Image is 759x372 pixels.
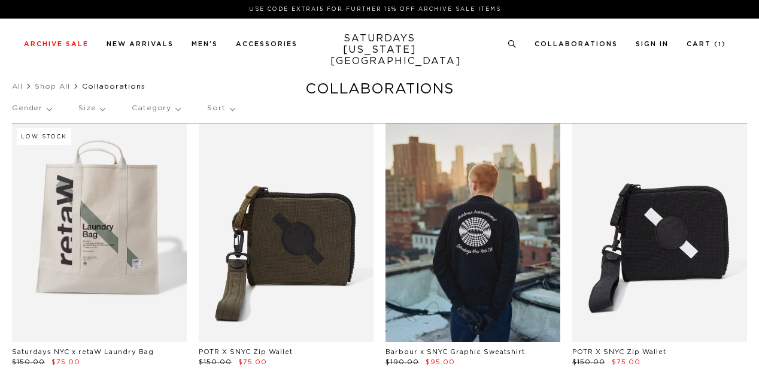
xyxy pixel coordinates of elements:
span: $150.00 [199,359,232,365]
p: Use Code EXTRA15 for Further 15% Off Archive Sale Items [29,5,721,14]
span: $75.00 [51,359,80,365]
span: $95.00 [426,359,455,365]
a: Collaborations [535,41,618,47]
p: Size [78,95,105,122]
small: 1 [718,42,722,47]
span: $75.00 [612,359,640,365]
p: Category [132,95,180,122]
span: $75.00 [238,359,267,365]
a: All [12,83,23,90]
span: Collaborations [82,83,145,90]
a: Accessories [236,41,297,47]
a: SATURDAYS[US_STATE][GEOGRAPHIC_DATA] [330,33,429,67]
a: Saturdays NYC x retaW Laundry Bag [12,349,154,355]
span: $150.00 [572,359,605,365]
a: POTR X SNYC Zip Wallet [572,349,666,355]
a: POTR X SNYC Zip Wallet [199,349,293,355]
a: Sign In [636,41,669,47]
a: New Arrivals [107,41,174,47]
a: Cart (1) [687,41,726,47]
p: Sort [207,95,234,122]
div: Low Stock [17,128,71,145]
a: Shop All [35,83,70,90]
a: Barbour x SNYC Graphic Sweatshirt [385,349,525,355]
p: Gender [12,95,51,122]
a: Men's [192,41,218,47]
span: $150.00 [12,359,45,365]
a: Archive Sale [24,41,89,47]
span: $190.00 [385,359,419,365]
